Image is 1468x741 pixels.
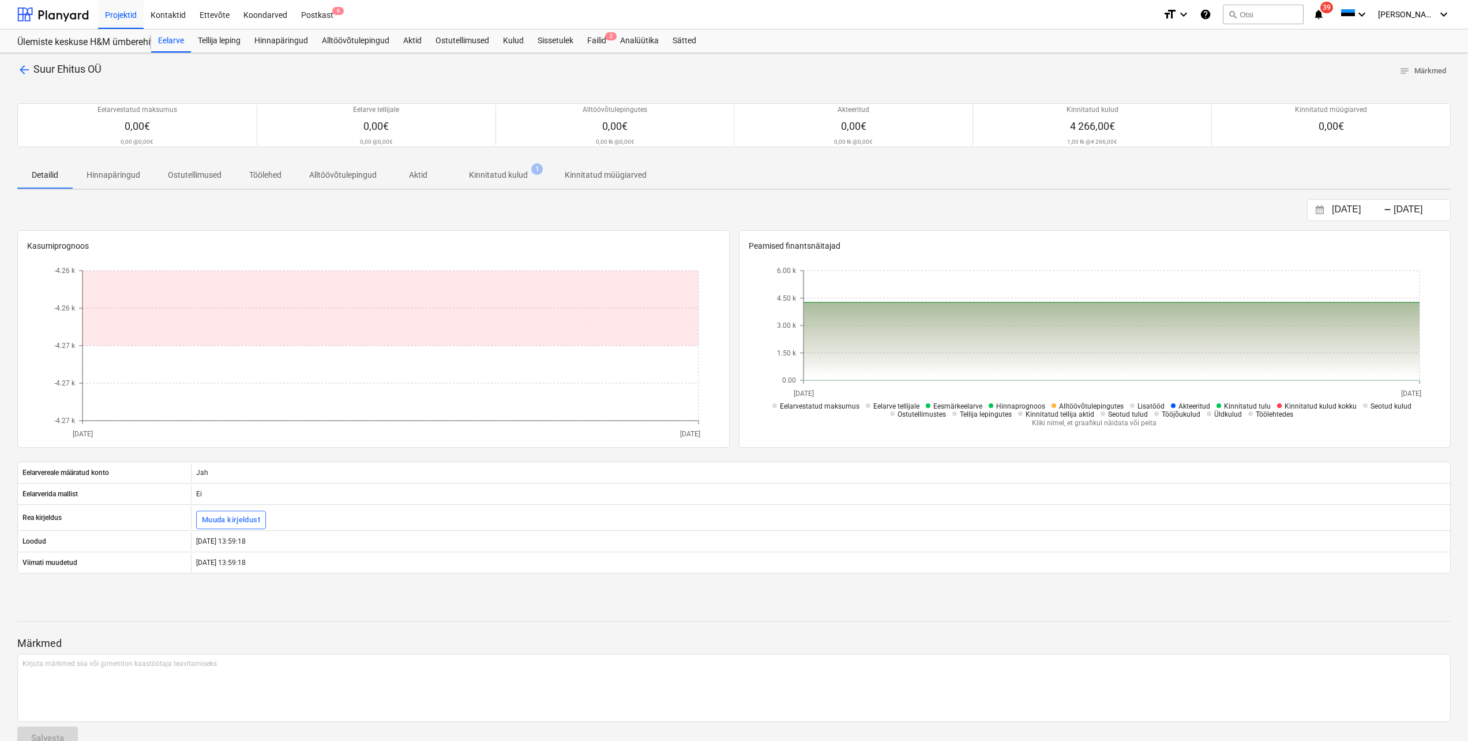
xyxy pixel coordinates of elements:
p: Märkmed [17,637,1451,650]
i: format_size [1163,8,1177,21]
button: Interact with the calendar and add the check-in date for your trip. [1310,204,1330,217]
span: 2 [605,32,617,40]
i: keyboard_arrow_down [1437,8,1451,21]
span: 1 [531,163,543,175]
div: Ülemiste keskuse H&M ümberehitustööd [HMÜLEMISTE] [17,36,137,48]
p: Akteeritud [838,105,869,115]
p: Kinnitatud kulud [1067,105,1118,115]
span: Seotud tulud [1108,410,1148,418]
span: arrow_back [17,63,31,77]
div: [DATE] 13:59:18 [191,553,1450,572]
p: Kliki nimel, et graafikul näidata või peita [769,418,1420,428]
span: Lisatööd [1137,402,1165,410]
tspan: [DATE] [72,430,92,438]
tspan: 3.00 k [777,321,797,330]
span: Eelarve tellijale [873,402,919,410]
tspan: -4.27 k [54,379,76,387]
tspan: [DATE] [794,390,814,398]
p: Eelarvestatud maksumus [97,105,177,115]
div: Ei [191,485,1450,503]
span: Alltöövõtulepingutes [1059,402,1124,410]
p: 1,00 tk @ 4 266,00€ [1067,138,1117,145]
p: 0,00 tk @ 0,00€ [834,138,873,145]
p: Detailid [31,169,59,181]
p: Eelarverida mallist [22,489,78,499]
a: Alltöövõtulepingud [315,29,396,53]
a: Eelarve [151,29,191,53]
span: [PERSON_NAME] [1378,10,1436,19]
span: 0,00€ [602,120,628,132]
span: 4 266,00€ [1070,120,1115,132]
p: 0,00 tk @ 0,00€ [596,138,634,145]
span: Eelarvestatud maksumus [780,402,859,410]
p: 0,00 @ 0,00€ [360,138,393,145]
a: Tellija leping [191,29,247,53]
tspan: -4.27 k [54,417,76,425]
div: Jah [191,463,1450,482]
a: Sissetulek [531,29,580,53]
span: Ostutellimustes [898,410,946,418]
span: 39 [1320,2,1333,13]
span: 0,00€ [125,120,150,132]
p: Töölehed [249,169,281,181]
i: keyboard_arrow_down [1177,8,1191,21]
div: - [1384,207,1391,214]
p: Alltöövõtulepingud [309,169,377,181]
span: Kinnitatud tellija aktid [1026,410,1094,418]
span: Tellija lepingutes [960,410,1012,418]
p: Kinnitatud kulud [469,169,528,181]
tspan: 6.00 k [777,267,797,275]
span: Suur Ehitus OÜ [33,63,102,75]
p: Eelarve tellijale [353,105,399,115]
a: Analüütika [613,29,666,53]
span: Kinnitatud tulu [1224,402,1271,410]
div: [DATE] 13:59:18 [191,532,1450,551]
p: Peamised finantsnäitajad [749,240,1441,252]
tspan: 1.50 k [777,349,797,357]
div: Ostutellimused [429,29,496,53]
tspan: -4.26 k [54,267,76,275]
button: Otsi [1223,5,1304,24]
tspan: 0.00 [782,376,796,384]
a: Hinnapäringud [247,29,315,53]
i: notifications [1313,8,1324,21]
div: Failid [580,29,613,53]
a: Sätted [666,29,703,53]
a: Kulud [496,29,531,53]
tspan: [DATE] [1401,390,1421,398]
span: Hinnaprognoos [996,402,1045,410]
span: Üldkulud [1214,410,1242,418]
div: Muuda kirjeldust [202,514,260,527]
i: keyboard_arrow_down [1355,8,1369,21]
button: Märkmed [1395,62,1451,80]
span: Eesmärkeelarve [933,402,982,410]
p: Rea kirjeldus [22,513,62,523]
i: Abikeskus [1200,8,1211,21]
span: Seotud kulud [1371,402,1411,410]
input: Lõpp [1391,202,1450,218]
p: Loodud [22,537,46,547]
tspan: -4.27 k [54,342,76,350]
span: 0,00€ [363,120,389,132]
span: 0,00€ [841,120,866,132]
input: Algus [1330,202,1388,218]
p: Ostutellimused [168,169,221,181]
tspan: -4.26 k [54,304,76,312]
span: 0,00€ [1319,120,1344,132]
span: Märkmed [1399,65,1446,78]
a: Aktid [396,29,429,53]
a: Failid2 [580,29,613,53]
p: Eelarvereale määratud konto [22,468,109,478]
p: Viimati muudetud [22,558,77,568]
p: Alltöövõtulepingutes [583,105,647,115]
span: search [1228,10,1237,19]
p: Hinnapäringud [87,169,140,181]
